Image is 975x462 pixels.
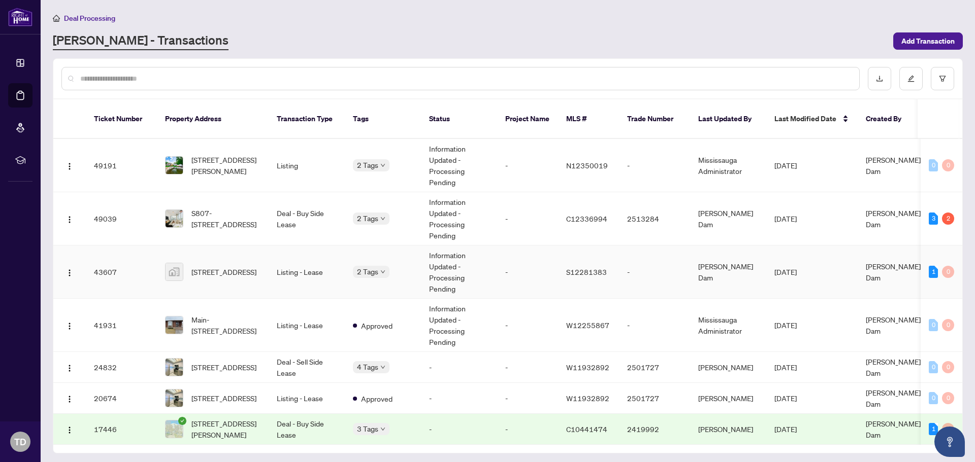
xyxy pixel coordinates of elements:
span: download [876,75,883,82]
span: down [380,427,385,432]
th: Trade Number [619,99,690,139]
span: [STREET_ADDRESS] [191,393,256,404]
td: Listing - Lease [269,245,345,299]
button: Logo [61,421,78,437]
span: 3 Tags [357,423,378,435]
span: S12281383 [566,267,607,276]
span: down [380,365,385,370]
td: 2419992 [619,414,690,445]
img: Logo [66,322,74,330]
th: Property Address [157,99,269,139]
td: - [497,352,558,383]
td: 20674 [86,383,157,414]
th: MLS # [558,99,619,139]
td: Information Updated - Processing Pending [421,299,497,352]
span: check-circle [178,417,186,425]
td: - [421,352,497,383]
td: - [497,192,558,245]
td: 43607 [86,245,157,299]
span: [DATE] [774,214,797,223]
button: filter [931,67,954,90]
div: 0 [942,392,954,404]
button: Logo [61,317,78,333]
span: [PERSON_NAME] Dam [866,315,921,335]
div: 0 [929,159,938,171]
td: Information Updated - Processing Pending [421,192,497,245]
span: [DATE] [774,161,797,170]
span: Add Transaction [901,33,955,49]
td: Deal - Buy Side Lease [269,192,345,245]
span: C12336994 [566,214,607,223]
span: Approved [361,320,393,331]
span: filter [939,75,946,82]
span: [PERSON_NAME] Dam [866,155,921,175]
td: Listing - Lease [269,299,345,352]
span: [PERSON_NAME] Dam [866,357,921,377]
img: thumbnail-img [166,359,183,376]
span: [PERSON_NAME] Dam [866,208,921,229]
button: Logo [61,157,78,173]
div: 2 [942,212,954,225]
td: - [497,299,558,352]
th: Status [421,99,497,139]
div: 0 [929,319,938,331]
button: Logo [61,264,78,280]
span: 2 Tags [357,266,378,277]
td: Listing [269,139,345,192]
span: [DATE] [774,394,797,403]
th: Transaction Type [269,99,345,139]
td: 17446 [86,414,157,445]
span: 2 Tags [357,212,378,224]
div: 0 [942,319,954,331]
div: 0 [942,266,954,278]
th: Last Modified Date [766,99,858,139]
div: 0 [942,361,954,373]
span: Deal Processing [64,14,115,23]
span: [PERSON_NAME] Dam [866,419,921,439]
button: download [868,67,891,90]
button: Logo [61,359,78,375]
td: Mississauga Administrator [690,139,766,192]
span: [DATE] [774,363,797,372]
button: edit [899,67,923,90]
span: [STREET_ADDRESS][PERSON_NAME] [191,418,261,440]
td: Mississauga Administrator [690,299,766,352]
th: Tags [345,99,421,139]
span: 4 Tags [357,361,378,373]
td: 2501727 [619,383,690,414]
img: thumbnail-img [166,316,183,334]
th: Project Name [497,99,558,139]
span: [STREET_ADDRESS][PERSON_NAME] [191,154,261,176]
span: 2 Tags [357,159,378,171]
td: Deal - Sell Side Lease [269,352,345,383]
td: 41931 [86,299,157,352]
span: W11932892 [566,394,609,403]
a: [PERSON_NAME] - Transactions [53,32,229,50]
img: thumbnail-img [166,210,183,227]
span: [DATE] [774,321,797,330]
td: 49039 [86,192,157,245]
div: 0 [929,361,938,373]
img: thumbnail-img [166,263,183,280]
span: [STREET_ADDRESS] [191,266,256,277]
div: 0 [942,423,954,435]
th: Ticket Number [86,99,157,139]
div: 0 [929,392,938,404]
span: TD [14,435,26,449]
img: thumbnail-img [166,420,183,438]
span: home [53,15,60,22]
td: Information Updated - Processing Pending [421,139,497,192]
span: C10441474 [566,424,607,434]
span: [PERSON_NAME] Dam [866,388,921,408]
td: [PERSON_NAME] [690,414,766,445]
span: S807-[STREET_ADDRESS] [191,207,261,230]
span: Last Modified Date [774,113,836,124]
div: 1 [929,266,938,278]
td: - [619,245,690,299]
img: Logo [66,216,74,224]
button: Add Transaction [893,32,963,50]
td: - [497,414,558,445]
button: Open asap [934,427,965,457]
div: 3 [929,212,938,225]
span: Approved [361,393,393,404]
